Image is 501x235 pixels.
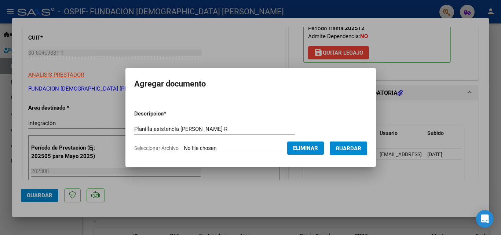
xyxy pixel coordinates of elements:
[134,110,204,118] p: Descripcion
[336,145,361,152] span: Guardar
[330,142,367,155] button: Guardar
[293,145,318,151] span: Eliminar
[287,142,324,155] button: Eliminar
[134,145,179,151] span: Seleccionar Archivo
[134,77,367,91] h2: Agregar documento
[476,210,494,228] div: Open Intercom Messenger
